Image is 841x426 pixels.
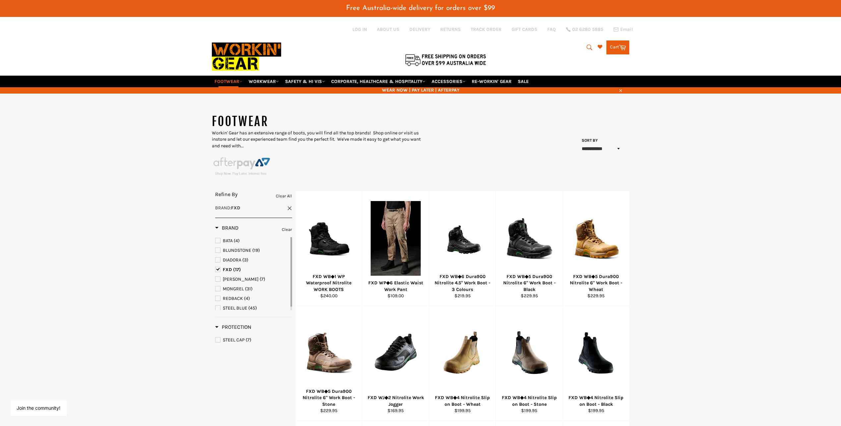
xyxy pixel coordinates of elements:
[300,273,358,293] div: FXD WB◆1 WP Waterproof Nitrolite WORK BOOTS
[367,394,425,407] div: FXD WJ◆2 Nitrolite Work Jogger
[563,306,630,421] a: FXD WB◆4 Nitrolite Slip on Boot - BlackFXD WB◆4 Nitrolite Slip on Boot - Black$199.95
[223,337,245,343] span: STEEL CAP
[440,26,461,33] a: RETURNS
[346,5,495,12] span: Free Australia-wide delivery for orders over $99
[231,205,240,211] strong: FXD
[215,205,230,211] span: Brand
[352,27,367,32] a: Log in
[329,76,428,87] a: CORPORATE, HEALTHCARE & HOSPITALITY
[234,238,240,244] span: (4)
[469,76,514,87] a: RE-WORKIN' GEAR
[282,76,328,87] a: SAFETY & HI VIS
[563,191,630,306] a: FXD WB◆5 Dura900 Nitrolite 6FXD WB◆5 Dura900 Nitrolite 6" Work Boot - Wheat$229.95
[215,266,289,273] a: FXD
[613,27,633,32] a: Email
[566,27,603,32] a: 02 6280 5885
[215,191,238,197] span: Refine By
[212,113,421,130] h1: FOOTWEAR
[362,306,429,421] a: FXD WJ◆2 Nitrolite Work JoggerFXD WJ◆2 Nitrolite Work Jogger$169.95
[620,27,633,32] span: Email
[377,26,399,33] a: ABOUT US
[515,76,531,87] a: SALE
[606,40,629,54] a: Cart
[429,191,496,306] a: FXD WB◆6 Dura900 Nitrolite 4.5FXD WB◆6 Dura900 Nitrolite 4.5" Work Boot - 3 Colours$219.95
[223,248,251,253] span: BLUNDSTONE
[367,280,425,293] div: FXD WP◆6 Elastic Waist Work Pant
[215,225,239,231] h3: Brand
[295,191,362,306] a: FXD WB◆1 WP Waterproof Nitrolite WORK BOOTSFXD WB◆1 WP Waterproof Nitrolite WORK BOOTS$240.00
[471,26,502,33] a: TRACK ORDER
[223,305,247,311] span: STEEL BLUE
[295,306,362,421] a: FXD WB◆5 Dura900 Nitrolite 6FXD WB◆5 Dura900 Nitrolite 6" Work Boot - Stone$229.95
[511,26,537,33] a: GIFT CARDS
[215,295,289,302] a: REDBACK
[246,337,251,343] span: (7)
[17,405,60,411] button: Join the community!
[215,256,289,264] a: DIADORA
[212,38,281,75] img: Workin Gear leaders in Workwear, Safety Boots, PPE, Uniforms. Australia's No.1 in Workwear
[245,286,253,292] span: (31)
[215,205,240,211] span: :
[409,26,430,33] a: DELIVERY
[223,267,232,272] span: FXD
[223,238,233,244] span: BATA
[572,27,603,32] span: 02 6280 5885
[276,192,292,200] a: Clear All
[500,394,559,407] div: FXD WB◆4 Nitrolite Slip on Boot - Stone
[215,336,292,344] a: STEEL CAP
[212,130,421,149] p: Workin' Gear has an extensive range of boots, you will find all the top brands! Shop online or vi...
[223,276,259,282] span: [PERSON_NAME]
[212,76,245,87] a: FOOTWEAR
[300,388,358,407] div: FXD WB◆5 Dura900 Nitrolite 6" Work Boot - Stone
[244,296,250,301] span: (4)
[215,247,289,254] a: BLUNDSTONE
[223,286,244,292] span: MONGREL
[215,285,289,293] a: MONGREL
[433,273,492,293] div: FXD WB◆6 Dura900 Nitrolite 4.5" Work Boot - 3 Colours
[282,226,292,233] a: Clear
[252,248,260,253] span: (19)
[223,257,241,263] span: DIADORA
[215,276,289,283] a: MACK
[429,76,468,87] a: ACCESSORIES
[260,276,265,282] span: (7)
[362,191,429,306] a: FXD WP◆6 Elastic Waist Work PantFXD WP◆6 Elastic Waist Work Pant$109.00
[248,305,257,311] span: (45)
[500,273,559,293] div: FXD WB◆5 Dura900 Nitrolite 6" Work Boot - Black
[567,394,625,407] div: FXD WB◆4 Nitrolite Slip on Boot - Black
[246,76,281,87] a: WORKWEAR
[433,394,492,407] div: FXD WB◆4 Nitrolite Slip on Boot - Wheat
[215,324,251,330] h3: Protection
[215,205,292,211] a: Brand:FXD
[580,138,598,143] label: Sort by
[496,191,563,306] a: FXD WB◆5 Dura900 Nitrolite 6FXD WB◆5 Dura900 Nitrolite 6" Work Boot - Black$229.95
[212,87,630,93] span: WEAR NOW | PAY LATER | AFTERPAY
[223,296,243,301] span: REDBACK
[429,306,496,421] a: FXD WB◆4 Nitrolite Slip on Boot - WheatFXD WB◆4 Nitrolite Slip on Boot - Wheat$199.95
[567,273,625,293] div: FXD WB◆5 Dura900 Nitrolite 6" Work Boot - Wheat
[215,237,289,245] a: BATA
[215,305,289,312] a: STEEL BLUE
[242,257,248,263] span: (3)
[404,53,487,67] img: Flat $9.95 shipping Australia wide
[233,267,241,272] span: (17)
[547,26,556,33] a: FAQ
[496,306,563,421] a: FXD WB◆4 Nitrolite Slip on Boot - StoneFXD WB◆4 Nitrolite Slip on Boot - Stone$199.95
